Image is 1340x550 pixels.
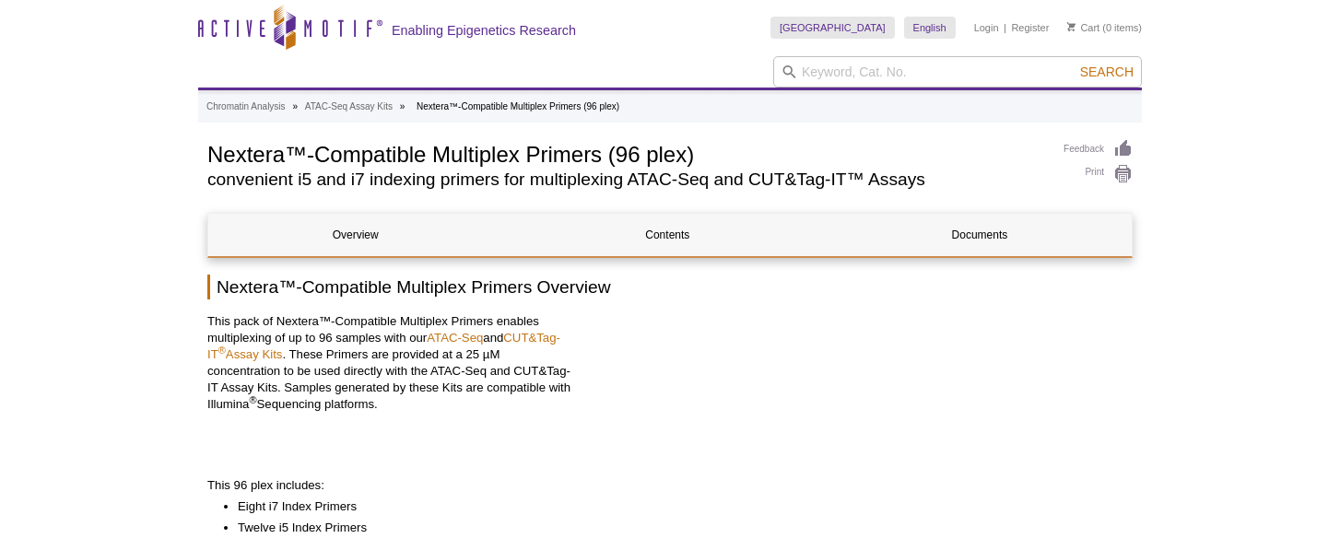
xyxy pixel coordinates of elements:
[1064,164,1133,184] a: Print
[417,101,619,111] li: Nextera™-Compatible Multiplex Primers (96 plex)
[1080,64,1134,79] span: Search
[207,313,572,413] p: This pack of Nextera™-Compatible Multiplex Primers enables multiplexing of up to 96 samples with ...
[1004,17,1006,39] li: |
[1064,139,1133,159] a: Feedback
[1011,21,1049,34] a: Register
[208,214,502,256] a: Overview
[832,214,1126,256] a: Documents
[770,17,895,39] a: [GEOGRAPHIC_DATA]
[207,275,1133,299] h2: Nextera™-Compatible Multiplex Primers Overview
[206,99,286,115] a: Chromatin Analysis
[238,520,1114,536] li: Twelve i5 Index Primers
[1067,21,1099,34] a: Cart
[427,331,483,345] a: ATAC-Seq
[521,214,815,256] a: Contents
[1075,64,1139,80] button: Search
[207,171,1045,188] h2: convenient i5 and i7 indexing primers for multiplexing ATAC-Seq and CUT&Tag-IT™ Assays
[904,17,956,39] a: English
[305,99,393,115] a: ATAC-Seq Assay Kits
[974,21,999,34] a: Login
[218,345,226,356] sup: ®
[249,394,256,405] sup: ®
[207,139,1045,167] h1: Nextera™-Compatible Multiplex Primers (96 plex)
[392,22,576,39] h2: Enabling Epigenetics Research
[400,101,406,111] li: »
[773,56,1142,88] input: Keyword, Cat. No.
[1067,17,1142,39] li: (0 items)
[238,498,1114,515] li: Eight i7 Index Primers
[292,101,298,111] li: »
[1067,22,1076,31] img: Your Cart
[207,477,1133,494] p: This 96 plex includes:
